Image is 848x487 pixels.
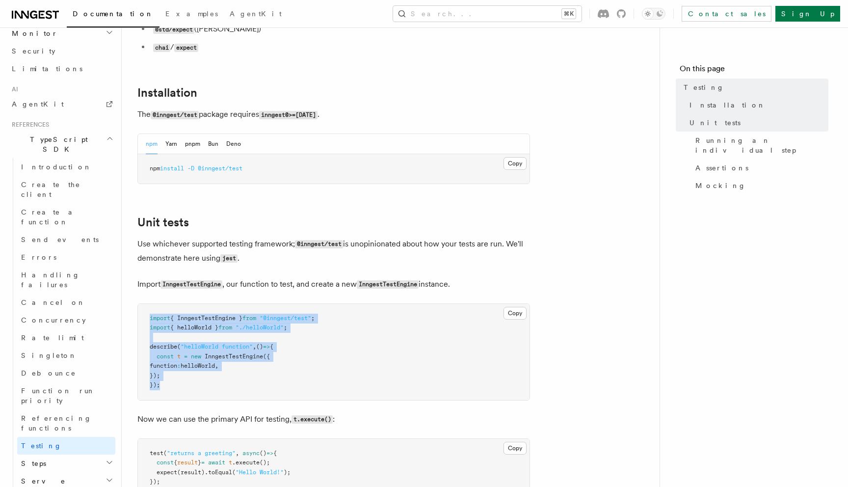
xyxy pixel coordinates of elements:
span: , [215,362,218,369]
span: Running an individual step [695,135,828,155]
span: { [273,450,277,457]
span: "returns a greeting" [167,450,236,457]
span: = [184,353,187,360]
a: AgentKit [8,95,115,113]
a: Create the client [17,176,115,203]
span: await [208,459,225,466]
button: Copy [503,157,527,170]
kbd: ⌘K [562,9,576,19]
a: Contact sales [682,6,771,22]
span: test [150,450,163,457]
span: (result) [177,469,205,476]
button: Copy [503,307,527,320]
span: new [191,353,201,360]
a: Introduction [17,158,115,176]
span: Testing [684,82,724,92]
span: from [218,324,232,331]
span: Steps [17,459,46,468]
p: Import , our function to test, and create a new instance. [137,277,530,292]
span: Testing [21,442,62,450]
span: ({ [263,353,270,360]
span: ; [284,324,287,331]
a: Unit tests [686,114,828,132]
a: Installation [137,86,197,100]
span: Examples [165,10,218,18]
code: chai [153,44,170,52]
span: TypeScript SDK [8,135,106,154]
span: Unit tests [689,118,741,128]
code: @inngest/test [295,240,343,248]
button: Monitor [8,25,115,42]
span: } [198,459,201,466]
span: result [177,459,198,466]
a: Security [8,42,115,60]
span: t [177,353,181,360]
a: Running an individual step [691,132,828,159]
span: .execute [232,459,260,466]
span: "./helloWorld" [236,324,284,331]
span: from [242,315,256,322]
span: Installation [689,100,766,110]
a: Rate limit [17,329,115,347]
a: Mocking [691,177,828,194]
span: Serve [17,476,66,486]
span: const [157,459,174,466]
span: ( [232,469,236,476]
span: describe [150,343,177,350]
span: Introduction [21,163,92,171]
span: @inngest/test [198,165,242,172]
p: Now we can use the primary API for testing, : [137,412,530,427]
code: @std/expect [153,26,194,34]
span: -D [187,165,194,172]
a: Limitations [8,60,115,78]
span: Cancel on [21,298,85,306]
code: @inngest/test [151,111,199,119]
span: => [263,343,270,350]
span: Monitor [8,28,58,38]
button: Steps [17,455,115,472]
code: inngest@>=[DATE] [259,111,318,119]
span: Mocking [695,181,746,190]
h4: On this page [680,63,828,79]
span: function [150,362,177,369]
button: Deno [226,134,241,154]
span: async [242,450,260,457]
span: : [177,362,181,369]
a: Singleton [17,347,115,364]
a: Handling failures [17,266,115,294]
span: Function run priority [21,387,95,405]
span: (); [260,459,270,466]
span: { [174,459,177,466]
button: Search...⌘K [393,6,582,22]
a: Debounce [17,364,115,382]
a: Unit tests [137,216,189,229]
span: Errors [21,253,56,261]
code: jest [220,254,238,263]
a: AgentKit [224,3,288,27]
span: Concurrency [21,316,86,324]
a: Function run priority [17,382,115,409]
span: "helloWorld function" [181,343,253,350]
a: Sign Up [775,6,840,22]
span: = [201,459,205,466]
a: Documentation [67,3,159,27]
button: pnpm [185,134,200,154]
span: Assertions [695,163,748,173]
p: The package requires . [137,108,530,122]
li: / [150,40,530,54]
span: { helloWorld } [170,324,218,331]
span: Limitations [12,65,82,73]
span: AI [8,85,18,93]
button: npm [146,134,158,154]
span: Create the client [21,181,80,198]
a: Errors [17,248,115,266]
span: Create a function [21,208,79,226]
span: AgentKit [230,10,282,18]
button: Copy [503,442,527,455]
span: => [266,450,273,457]
button: Toggle dark mode [642,8,665,20]
p: Use whichever supported testing framework; is unopinionated about how your tests are run. We'll d... [137,237,530,266]
span: Handling failures [21,271,80,289]
span: ; [311,315,315,322]
span: }); [150,381,160,388]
